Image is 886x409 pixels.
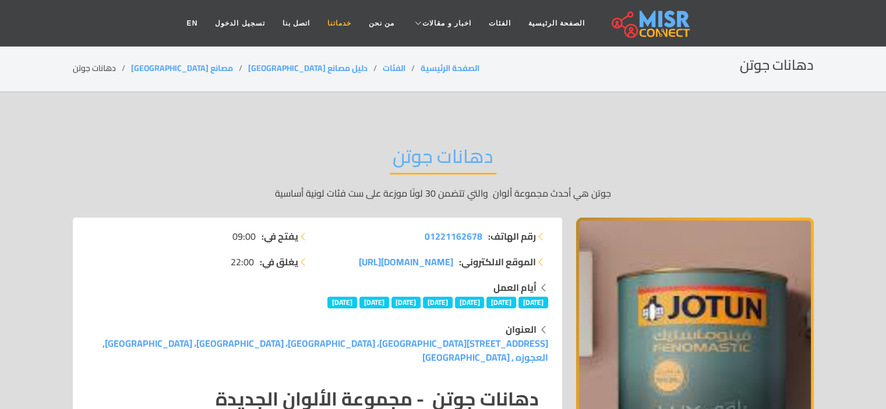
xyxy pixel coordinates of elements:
[232,229,256,243] span: 09:00
[319,12,360,34] a: خدماتنا
[383,61,405,76] a: الفئات
[506,321,536,338] strong: العنوان
[612,9,690,38] img: main.misr_connect
[493,279,536,296] strong: أيام العمل
[360,12,403,34] a: من نحن
[455,297,485,308] span: [DATE]
[425,229,482,243] a: 01221162678
[403,12,480,34] a: اخبار و مقالات
[391,297,421,308] span: [DATE]
[178,12,207,34] a: EN
[390,145,496,175] h2: دهانات جوتن
[359,255,453,269] a: [DOMAIN_NAME][URL]
[486,297,516,308] span: [DATE]
[520,12,594,34] a: الصفحة الرئيسية
[260,255,298,269] strong: يغلق في:
[274,12,319,34] a: اتصل بنا
[488,229,536,243] strong: رقم الهاتف:
[423,297,453,308] span: [DATE]
[359,253,453,271] span: [DOMAIN_NAME][URL]
[103,335,548,366] a: [STREET_ADDRESS][GEOGRAPHIC_DATA]، [GEOGRAPHIC_DATA]، [GEOGRAPHIC_DATA]، [GEOGRAPHIC_DATA], العجو...
[459,255,536,269] strong: الموقع الالكتروني:
[131,61,233,76] a: مصانع [GEOGRAPHIC_DATA]
[262,229,298,243] strong: يفتح في:
[425,227,482,245] span: 01221162678
[359,297,389,308] span: [DATE]
[206,12,273,34] a: تسجيل الدخول
[518,297,548,308] span: [DATE]
[740,57,814,74] h2: دهانات جوتن
[480,12,520,34] a: الفئات
[231,255,254,269] span: 22:00
[422,18,471,29] span: اخبار و مقالات
[73,186,814,200] p: جوتن هي أحدث مجموعة ألوان والتي تتضمن 30 لونًا موزعة على ست فئات لونية أساسية
[248,61,368,76] a: دليل مصانع [GEOGRAPHIC_DATA]
[327,297,357,308] span: [DATE]
[73,62,131,74] li: دهانات جوتن
[421,61,479,76] a: الصفحة الرئيسية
